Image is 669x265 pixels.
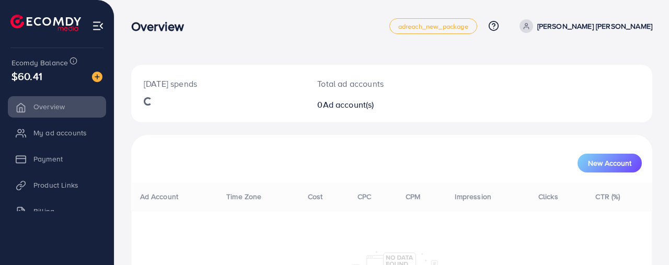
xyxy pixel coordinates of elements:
[398,23,468,30] span: adreach_new_package
[578,154,642,172] button: New Account
[317,100,422,110] h2: 0
[11,57,68,68] span: Ecomdy Balance
[92,20,104,32] img: menu
[323,99,374,110] span: Ad account(s)
[131,19,192,34] h3: Overview
[588,159,631,167] span: New Account
[144,77,292,90] p: [DATE] spends
[317,77,422,90] p: Total ad accounts
[537,20,652,32] p: [PERSON_NAME] [PERSON_NAME]
[10,15,81,31] img: logo
[11,68,42,84] span: $60.41
[389,18,477,34] a: adreach_new_package
[92,72,102,82] img: image
[515,19,652,33] a: [PERSON_NAME] [PERSON_NAME]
